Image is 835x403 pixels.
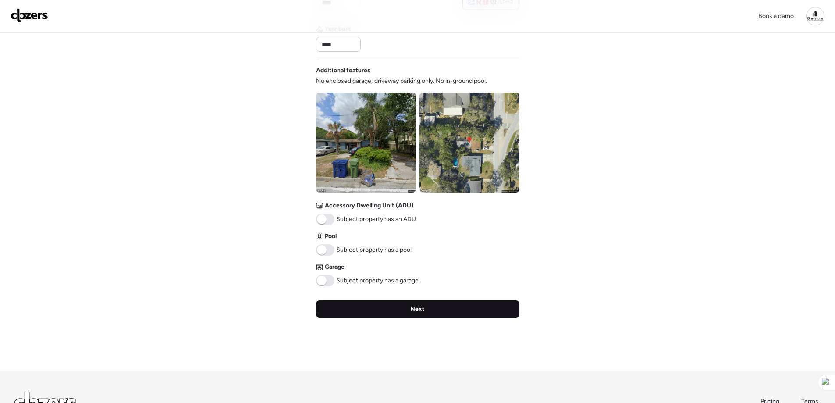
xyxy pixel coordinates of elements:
span: Subject property has a pool [336,246,412,254]
span: Subject property has an ADU [336,215,416,224]
span: Garage [325,263,345,271]
span: Book a demo [758,12,794,20]
span: No enclosed garage; driveway parking only. No in-ground pool. [316,77,487,86]
span: Subject property has a garage [336,276,419,285]
span: Additional features [316,66,370,75]
span: Next [410,305,425,314]
span: Pool [325,232,337,241]
span: Accessory Dwelling Unit (ADU) [325,201,413,210]
img: Logo [11,8,48,22]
